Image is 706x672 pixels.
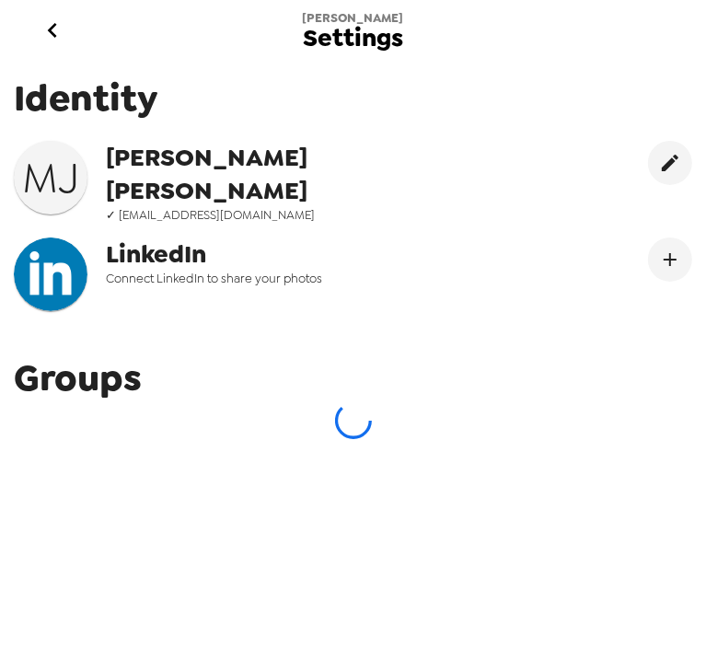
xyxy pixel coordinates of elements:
span: LinkedIn [106,238,462,271]
span: Connect LinkedIn to share your photos [106,271,462,286]
span: Groups [14,353,142,402]
span: ✓ [EMAIL_ADDRESS][DOMAIN_NAME] [106,207,462,223]
span: Settings [303,26,403,51]
span: [PERSON_NAME] [303,10,404,26]
span: Identity [14,74,692,122]
h3: M J [14,152,87,203]
button: edit [648,141,692,185]
span: [PERSON_NAME] [PERSON_NAME] [106,141,462,207]
button: Connect LinekdIn [648,238,692,282]
img: headshotImg [14,238,87,311]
